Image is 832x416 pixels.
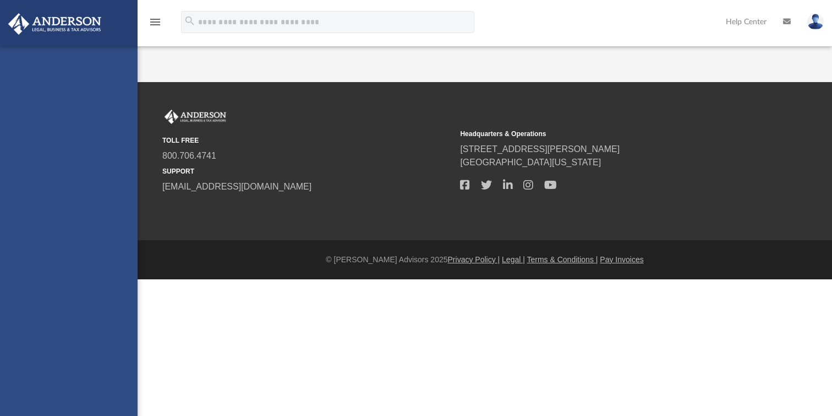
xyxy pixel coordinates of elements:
[149,21,162,29] a: menu
[460,129,750,139] small: Headquarters & Operations
[460,144,620,154] a: [STREET_ADDRESS][PERSON_NAME]
[527,255,598,264] a: Terms & Conditions |
[460,158,601,167] a: [GEOGRAPHIC_DATA][US_STATE]
[162,110,228,124] img: Anderson Advisors Platinum Portal
[502,255,525,264] a: Legal |
[448,255,500,264] a: Privacy Policy |
[600,255,643,264] a: Pay Invoices
[184,15,196,27] i: search
[5,13,105,35] img: Anderson Advisors Platinum Portal
[807,14,824,30] img: User Pic
[162,166,452,176] small: SUPPORT
[138,254,832,266] div: © [PERSON_NAME] Advisors 2025
[162,151,216,160] a: 800.706.4741
[162,182,311,191] a: [EMAIL_ADDRESS][DOMAIN_NAME]
[162,136,452,145] small: TOLL FREE
[149,15,162,29] i: menu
